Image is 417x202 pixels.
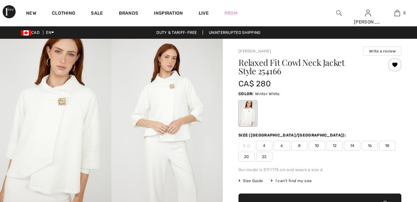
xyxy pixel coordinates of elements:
[238,152,255,162] span: 20
[354,19,382,25] div: [PERSON_NAME]
[255,92,280,96] span: Winter White
[291,141,308,151] span: 8
[238,58,374,75] h1: Relaxed Fit Cowl Neck Jacket Style 254166
[238,132,347,138] div: Size ([GEOGRAPHIC_DATA]/[GEOGRAPHIC_DATA]):
[395,9,400,17] img: My Bag
[271,178,312,184] div: I can't find my size
[3,5,16,18] img: 1ère Avenue
[365,9,371,17] img: My Info
[336,9,342,17] img: search the website
[238,49,271,53] a: [PERSON_NAME]
[383,9,411,17] a: 5
[256,152,272,162] span: 22
[239,101,256,126] div: Winter White
[26,10,36,17] a: New
[238,167,401,173] div: Our model is 5'9"/175 cm and wears a size 6.
[403,10,406,16] span: 5
[119,10,138,17] a: Brands
[238,178,263,184] span: Size Guide
[326,141,343,151] span: 12
[224,10,237,17] a: Prom
[256,141,272,151] span: 4
[46,30,54,35] span: EN
[309,141,325,151] span: 10
[247,144,250,147] img: ring-m.svg
[379,141,395,151] span: 18
[91,10,103,17] a: Sale
[154,10,183,17] span: Inspiration
[238,92,254,96] span: Color:
[364,47,401,56] button: Write a review
[344,141,360,151] span: 14
[362,141,378,151] span: 16
[199,10,209,17] a: Live
[21,30,42,35] span: CAD
[274,141,290,151] span: 6
[238,141,255,151] span: 2
[365,10,371,16] a: Sign In
[238,79,271,88] span: CA$ 280
[21,30,31,36] img: Canadian Dollar
[52,10,75,17] a: Clothing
